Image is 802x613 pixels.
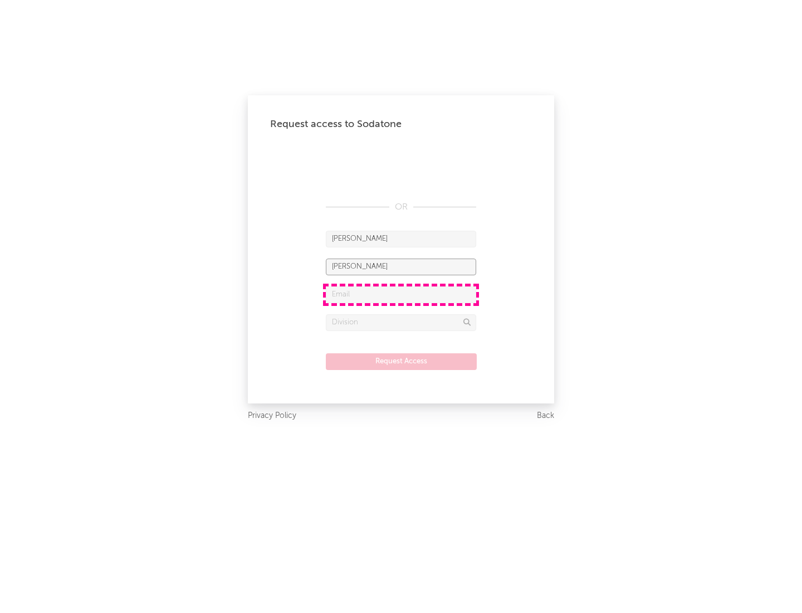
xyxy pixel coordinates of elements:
[326,286,476,303] input: Email
[248,409,296,423] a: Privacy Policy
[326,259,476,275] input: Last Name
[537,409,554,423] a: Back
[326,231,476,247] input: First Name
[326,353,477,370] button: Request Access
[326,314,476,331] input: Division
[270,118,532,131] div: Request access to Sodatone
[326,201,476,214] div: OR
